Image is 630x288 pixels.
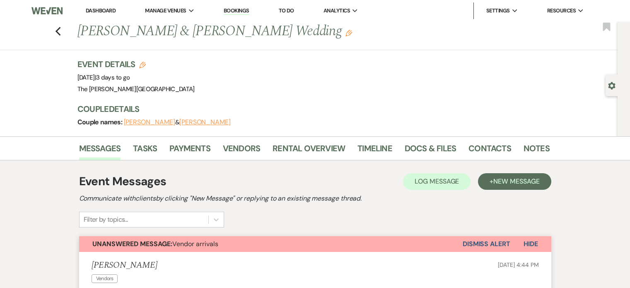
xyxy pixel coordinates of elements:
[223,142,260,160] a: Vendors
[92,240,218,248] span: Vendor arrivals
[133,142,157,160] a: Tasks
[77,103,541,115] h3: Couple Details
[145,7,186,15] span: Manage Venues
[524,142,550,160] a: Notes
[79,173,167,190] h1: Event Messages
[77,118,124,126] span: Couple names:
[124,118,231,126] span: &
[468,142,511,160] a: Contacts
[77,85,195,93] span: The [PERSON_NAME][GEOGRAPHIC_DATA]
[547,7,576,15] span: Resources
[279,7,294,14] a: To Do
[405,142,456,160] a: Docs & Files
[463,236,510,252] button: Dismiss Alert
[179,119,231,126] button: [PERSON_NAME]
[95,73,130,82] span: |
[498,261,538,269] span: [DATE] 4:44 PM
[92,240,172,248] strong: Unanswered Message:
[79,142,121,160] a: Messages
[96,73,130,82] span: 3 days to go
[357,142,392,160] a: Timeline
[86,7,116,14] a: Dashboard
[124,119,175,126] button: [PERSON_NAME]
[415,177,459,186] span: Log Message
[169,142,210,160] a: Payments
[524,240,538,248] span: Hide
[224,7,249,15] a: Bookings
[92,260,157,271] h5: [PERSON_NAME]
[92,274,118,283] span: Vendors
[84,215,128,225] div: Filter by topics...
[77,58,195,70] h3: Event Details
[510,236,551,252] button: Hide
[77,22,449,41] h1: [PERSON_NAME] & [PERSON_NAME] Wedding
[31,2,63,19] img: Weven Logo
[403,173,471,190] button: Log Message
[486,7,510,15] span: Settings
[608,81,616,89] button: Open lead details
[493,177,539,186] span: New Message
[79,236,463,252] button: Unanswered Message:Vendor arrivals
[478,173,551,190] button: +New Message
[323,7,350,15] span: Analytics
[77,73,130,82] span: [DATE]
[273,142,345,160] a: Rental Overview
[345,29,352,36] button: Edit
[79,194,551,203] h2: Communicate with clients by clicking "New Message" or replying to an existing message thread.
